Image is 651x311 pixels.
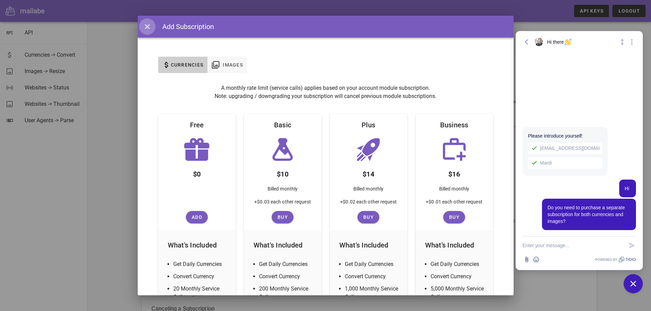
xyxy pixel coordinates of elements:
div: Business [435,114,474,136]
li: 1,000 Monthly Service Calls [345,285,401,301]
div: $16 [443,163,465,182]
span: Buy [446,214,462,220]
div: What's Included [162,234,232,256]
li: 5,000 Monthly Service Calls [431,285,486,301]
button: Buy [443,211,465,223]
li: Get Daily Currencies [173,260,229,268]
div: Free [185,114,209,136]
button: Buy [272,211,294,223]
div: What's Included [334,234,403,256]
li: Convert Currency [259,272,315,281]
li: Get Daily Currencies [431,260,486,268]
button: Add [186,211,208,223]
div: +$0.03 each other request [249,198,316,211]
div: What's Included [248,234,317,256]
span: Images [222,62,243,68]
span: Add [189,214,205,220]
li: Convert Currency [345,272,401,281]
button: Buy [357,211,379,223]
div: Billed monthly [348,182,389,198]
div: Billed monthly [262,182,303,198]
div: $10 [271,163,294,182]
div: +$0.02 each other request [335,198,402,211]
span: Currencies [171,62,204,68]
div: Plus [356,114,381,136]
div: $14 [357,163,380,182]
li: Convert Currency [431,272,486,281]
button: Currencies [158,57,208,73]
div: Billed monthly [434,182,475,198]
li: Get Daily Currencies [345,260,401,268]
div: What's Included [420,234,489,256]
span: Buy [360,214,377,220]
div: Add Subscription [155,22,214,32]
span: Buy [274,214,291,220]
div: +$0.01 each other request [420,198,488,211]
li: Convert Currency [173,272,229,281]
p: A monthly rate limit (service calls) applies based on your account module subscription. Note: upg... [158,84,493,100]
button: Images [207,57,247,73]
li: 200 Monthly Service Calls [259,285,315,301]
li: Get Daily Currencies [259,260,315,268]
div: $0 [188,163,206,182]
div: Basic [269,114,297,136]
li: 20 Monthly Service Calls [173,285,229,301]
